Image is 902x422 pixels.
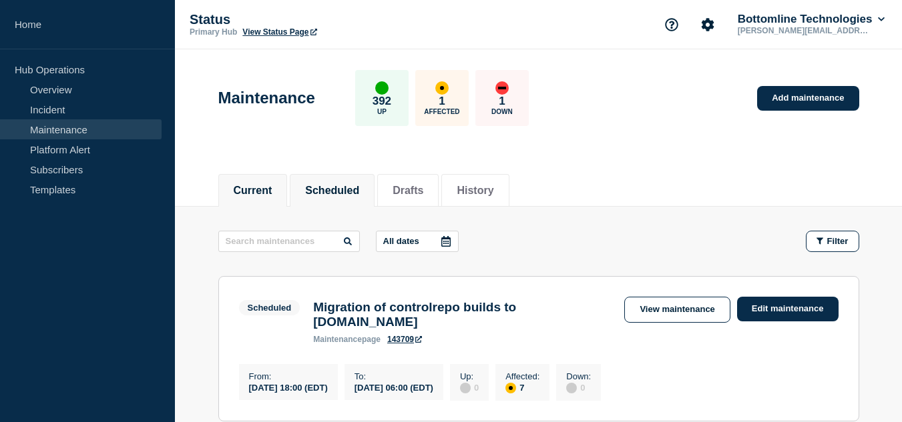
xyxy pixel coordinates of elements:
input: Search maintenances [218,231,360,252]
div: [DATE] 06:00 (EDT) [355,381,433,393]
a: 143709 [387,335,422,344]
button: Bottomline Technologies [735,13,887,26]
div: disabled [460,383,471,393]
a: Edit maintenance [737,297,839,321]
button: History [457,185,493,197]
button: Drafts [393,185,423,197]
p: [PERSON_NAME][EMAIL_ADDRESS][PERSON_NAME][DOMAIN_NAME] [735,26,874,35]
h1: Maintenance [218,89,315,107]
div: down [495,81,509,95]
p: All dates [383,236,419,246]
p: 392 [373,95,391,108]
div: 0 [460,381,479,393]
p: Affected : [505,371,539,381]
a: Add maintenance [757,86,859,111]
p: Status [190,12,457,27]
button: Scheduled [305,185,359,197]
p: Down : [566,371,591,381]
div: affected [505,383,516,393]
p: Primary Hub [190,27,237,37]
p: 1 [499,95,505,108]
div: 0 [566,381,591,393]
button: All dates [376,231,459,252]
span: Filter [827,236,849,246]
p: From : [249,371,328,381]
p: 1 [439,95,445,108]
div: disabled [566,383,577,393]
button: Filter [806,231,859,252]
div: [DATE] 18:00 (EDT) [249,381,328,393]
button: Support [658,11,686,39]
p: To : [355,371,433,381]
button: Current [234,185,272,197]
div: affected [435,81,449,95]
p: Up [377,108,387,115]
p: page [313,335,381,344]
button: Account settings [694,11,722,39]
h3: Migration of controlrepo builds to [DOMAIN_NAME] [313,300,611,329]
p: Down [491,108,513,115]
div: Scheduled [248,303,292,313]
span: maintenance [313,335,362,344]
p: Up : [460,371,479,381]
a: View Status Page [242,27,316,37]
a: View maintenance [624,297,730,323]
div: up [375,81,389,95]
p: Affected [424,108,459,115]
div: 7 [505,381,539,393]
